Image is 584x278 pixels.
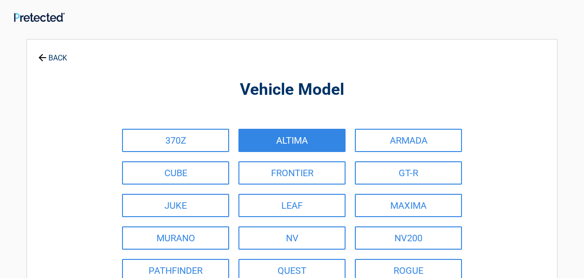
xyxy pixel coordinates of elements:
a: FRONTIER [238,161,346,185]
a: MAXIMA [355,194,462,217]
a: NV [238,226,346,250]
a: MURANO [122,226,229,250]
a: ALTIMA [238,129,346,152]
a: NV200 [355,226,462,250]
a: BACK [36,46,69,62]
a: 370Z [122,129,229,152]
a: ARMADA [355,129,462,152]
a: GT-R [355,161,462,185]
a: JUKE [122,194,229,217]
img: Main Logo [14,13,65,22]
a: CUBE [122,161,229,185]
h2: Vehicle Model [78,79,506,101]
a: LEAF [238,194,346,217]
